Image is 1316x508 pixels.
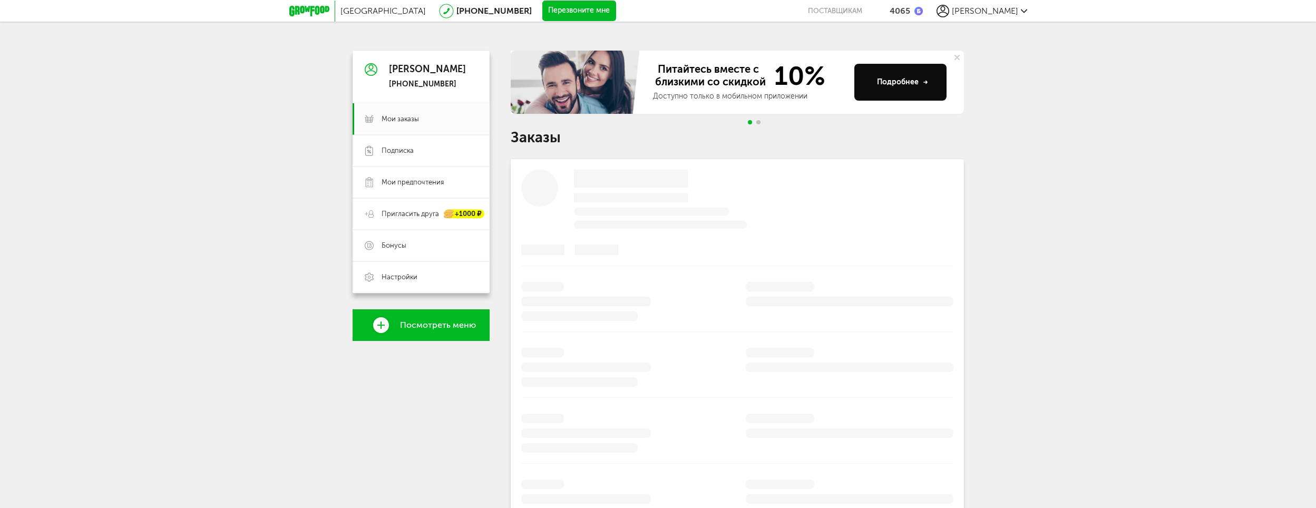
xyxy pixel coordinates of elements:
[382,241,406,250] span: Бонусы
[542,1,616,22] button: Перезвоните мне
[382,209,439,219] span: Пригласить друга
[756,120,761,124] span: Go to slide 2
[653,63,768,89] span: Питайтесь вместе с близкими со скидкой
[456,6,532,16] a: [PHONE_NUMBER]
[877,77,928,87] div: Подробнее
[353,103,490,135] a: Мои заказы
[768,63,825,89] span: 10%
[382,178,444,187] span: Мои предпочтения
[444,210,484,219] div: +1000 ₽
[653,91,846,102] div: Доступно только в мобильном приложении
[382,114,419,124] span: Мои заказы
[389,80,466,89] div: [PHONE_NUMBER]
[353,135,490,167] a: Подписка
[382,272,417,282] span: Настройки
[511,131,964,144] h1: Заказы
[353,167,490,198] a: Мои предпочтения
[952,6,1018,16] span: [PERSON_NAME]
[353,261,490,293] a: Настройки
[340,6,426,16] span: [GEOGRAPHIC_DATA]
[389,64,466,75] div: [PERSON_NAME]
[382,146,414,155] span: Подписка
[511,51,642,114] img: family-banner.579af9d.jpg
[854,64,947,101] button: Подробнее
[400,320,476,330] span: Посмотреть меню
[353,309,490,341] a: Посмотреть меню
[748,120,752,124] span: Go to slide 1
[914,7,923,15] img: bonus_b.cdccf46.png
[353,198,490,230] a: Пригласить друга +1000 ₽
[890,6,910,16] div: 4065
[353,230,490,261] a: Бонусы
